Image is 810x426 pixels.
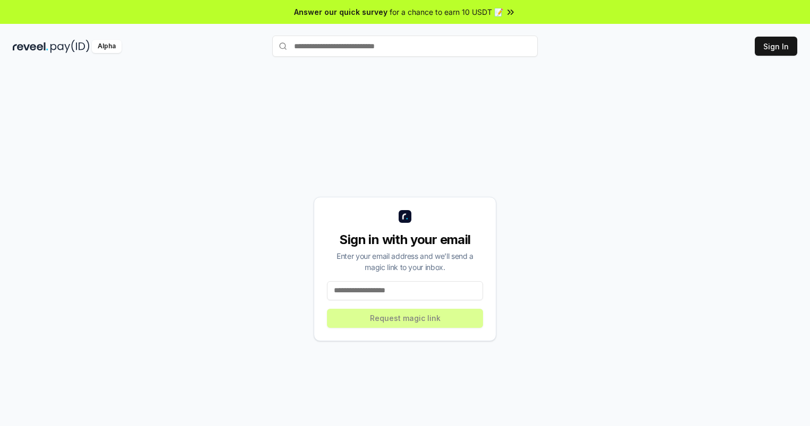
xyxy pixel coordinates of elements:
img: pay_id [50,40,90,53]
img: reveel_dark [13,40,48,53]
button: Sign In [755,37,797,56]
div: Alpha [92,40,122,53]
div: Enter your email address and we’ll send a magic link to your inbox. [327,250,483,273]
img: logo_small [399,210,411,223]
span: for a chance to earn 10 USDT 📝 [390,6,503,18]
span: Answer our quick survey [294,6,387,18]
div: Sign in with your email [327,231,483,248]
